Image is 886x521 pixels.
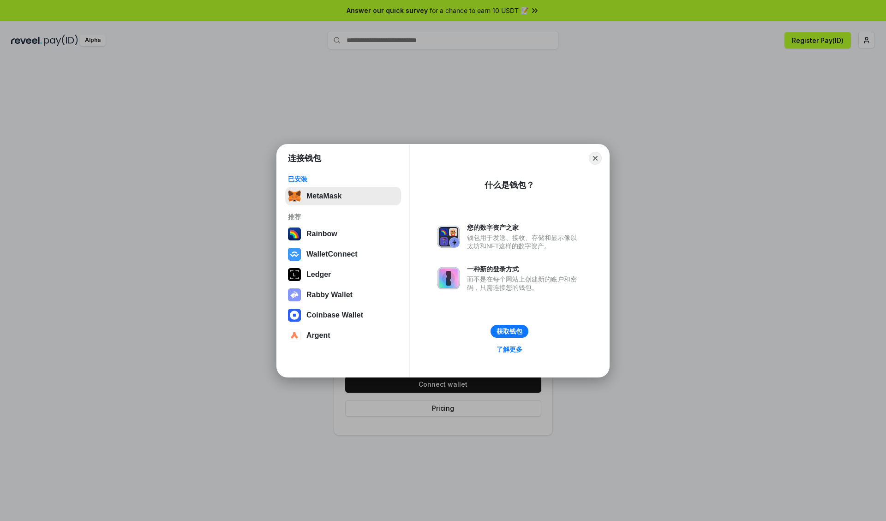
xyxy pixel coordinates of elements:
[467,223,581,232] div: 您的数字资产之家
[485,180,534,191] div: 什么是钱包？
[288,288,301,301] img: svg+xml,%3Csvg%20xmlns%3D%22http%3A%2F%2Fwww.w3.org%2F2000%2Fsvg%22%20fill%3D%22none%22%20viewBox...
[288,248,301,261] img: svg+xml,%3Csvg%20width%3D%2228%22%20height%3D%2228%22%20viewBox%3D%220%200%2028%2028%22%20fill%3D...
[288,309,301,322] img: svg+xml,%3Csvg%20width%3D%2228%22%20height%3D%2228%22%20viewBox%3D%220%200%2028%2028%22%20fill%3D...
[589,152,602,165] button: Close
[288,213,398,221] div: 推荐
[306,270,331,279] div: Ledger
[285,306,401,324] button: Coinbase Wallet
[288,268,301,281] img: svg+xml,%3Csvg%20xmlns%3D%22http%3A%2F%2Fwww.w3.org%2F2000%2Fsvg%22%20width%3D%2228%22%20height%3...
[285,326,401,345] button: Argent
[491,325,528,338] button: 获取钱包
[306,192,341,200] div: MetaMask
[306,230,337,238] div: Rainbow
[437,226,460,248] img: svg+xml,%3Csvg%20xmlns%3D%22http%3A%2F%2Fwww.w3.org%2F2000%2Fsvg%22%20fill%3D%22none%22%20viewBox...
[285,187,401,205] button: MetaMask
[306,291,353,299] div: Rabby Wallet
[288,228,301,240] img: svg+xml,%3Csvg%20width%3D%22120%22%20height%3D%22120%22%20viewBox%3D%220%200%20120%20120%22%20fil...
[285,225,401,243] button: Rainbow
[288,175,398,183] div: 已安装
[497,345,522,353] div: 了解更多
[285,245,401,263] button: WalletConnect
[467,275,581,292] div: 而不是在每个网站上创建新的账户和密码，只需连接您的钱包。
[288,329,301,342] img: svg+xml,%3Csvg%20width%3D%2228%22%20height%3D%2228%22%20viewBox%3D%220%200%2028%2028%22%20fill%3D...
[306,331,330,340] div: Argent
[497,327,522,335] div: 获取钱包
[285,265,401,284] button: Ledger
[491,343,528,355] a: 了解更多
[306,250,358,258] div: WalletConnect
[306,311,363,319] div: Coinbase Wallet
[288,190,301,203] img: svg+xml,%3Csvg%20fill%3D%22none%22%20height%3D%2233%22%20viewBox%3D%220%200%2035%2033%22%20width%...
[288,153,321,164] h1: 连接钱包
[437,267,460,289] img: svg+xml,%3Csvg%20xmlns%3D%22http%3A%2F%2Fwww.w3.org%2F2000%2Fsvg%22%20fill%3D%22none%22%20viewBox...
[467,265,581,273] div: 一种新的登录方式
[285,286,401,304] button: Rabby Wallet
[467,234,581,250] div: 钱包用于发送、接收、存储和显示像以太坊和NFT这样的数字资产。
